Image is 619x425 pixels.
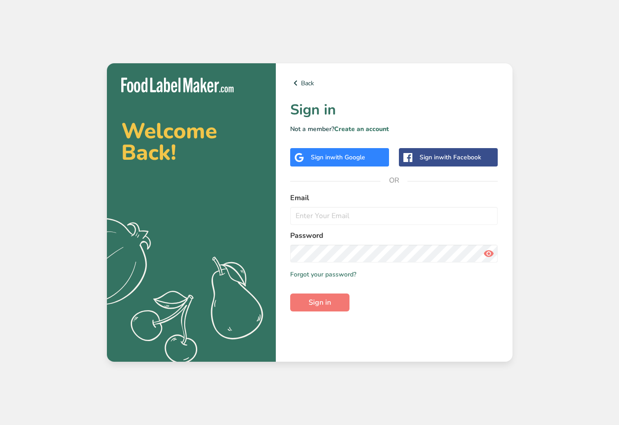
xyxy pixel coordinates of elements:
[290,193,498,203] label: Email
[420,153,481,162] div: Sign in
[121,78,234,92] img: Food Label Maker
[311,153,365,162] div: Sign in
[334,125,389,133] a: Create an account
[309,297,331,308] span: Sign in
[121,120,261,163] h2: Welcome Back!
[290,207,498,225] input: Enter Your Email
[439,153,481,162] span: with Facebook
[290,270,356,279] a: Forgot your password?
[290,294,349,311] button: Sign in
[290,99,498,121] h1: Sign in
[330,153,365,162] span: with Google
[290,230,498,241] label: Password
[380,167,407,194] span: OR
[290,124,498,134] p: Not a member?
[290,78,498,88] a: Back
